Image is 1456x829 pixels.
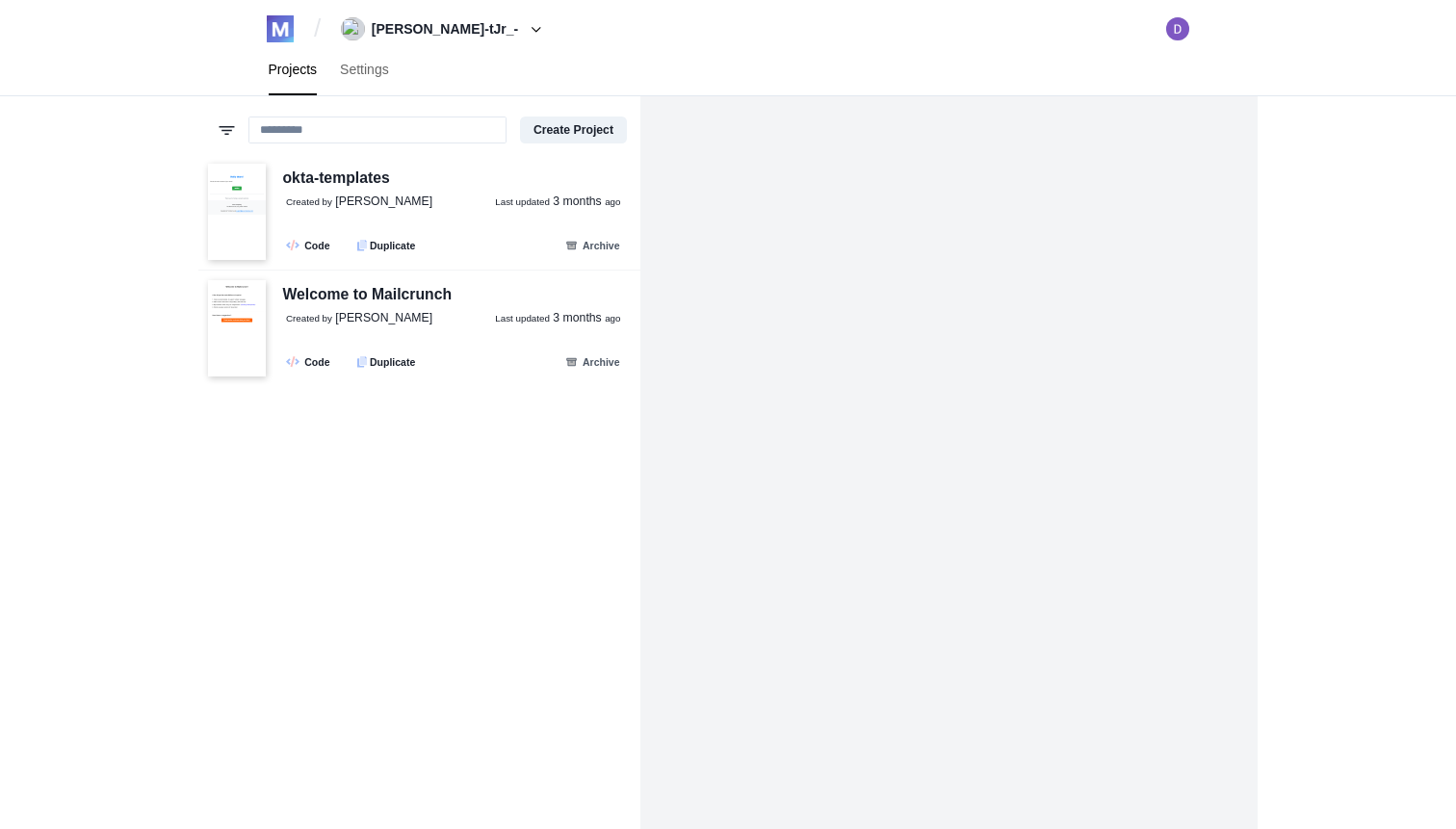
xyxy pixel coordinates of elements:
[257,44,329,95] a: Projects
[334,13,555,44] button: [PERSON_NAME]-tJr_-
[286,196,332,207] small: Created by
[347,350,426,373] button: Duplicate
[314,13,321,44] span: /
[605,313,620,324] small: ago
[286,313,332,324] small: Created by
[495,196,550,207] small: Last updated
[335,311,432,324] span: [PERSON_NAME]
[495,310,620,327] a: Last updated 3 months ago
[347,234,426,256] button: Duplicate
[283,167,390,191] div: okta-templates
[328,44,401,95] a: Settings
[495,194,620,211] a: Last updated 3 months ago
[495,313,550,324] small: Last updated
[605,196,620,207] small: ago
[267,15,294,42] img: logo
[279,234,340,256] a: Code
[520,117,627,143] button: Create Project
[555,350,631,373] button: Archive
[555,234,631,256] button: Archive
[335,194,432,208] span: [PERSON_NAME]
[283,283,453,307] div: Welcome to Mailcrunch
[279,350,340,373] a: Code
[1166,17,1190,41] img: user avatar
